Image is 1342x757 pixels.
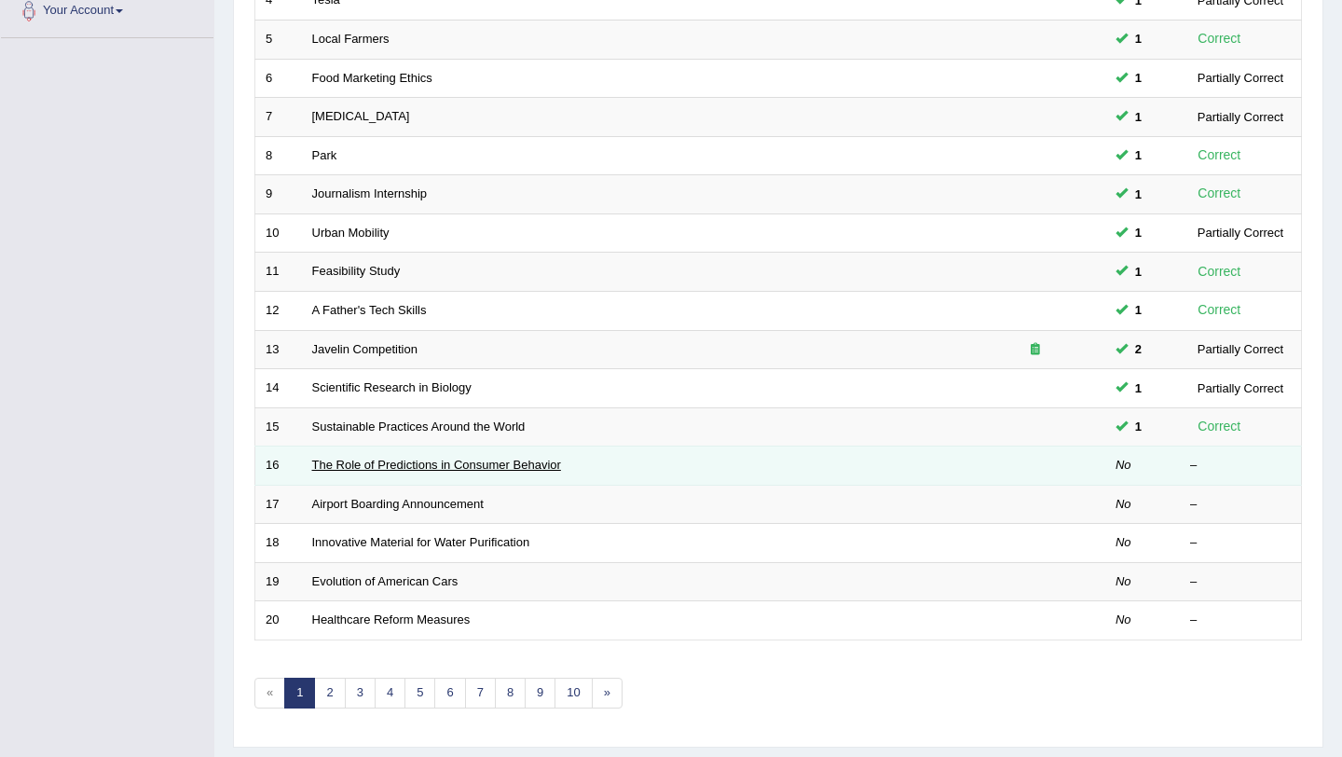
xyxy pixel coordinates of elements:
td: 20 [255,601,302,640]
a: 7 [465,678,496,709]
span: You can still take this question [1128,107,1149,127]
a: [MEDICAL_DATA] [312,109,410,123]
td: 18 [255,524,302,563]
div: – [1190,612,1291,629]
em: No [1116,497,1131,511]
div: Partially Correct [1190,68,1291,88]
em: No [1116,458,1131,472]
a: Food Marketing Ethics [312,71,432,85]
span: You can still take this question [1128,378,1149,398]
a: Feasibility Study [312,264,401,278]
a: 6 [434,678,465,709]
em: No [1116,535,1131,549]
span: You can still take this question [1128,417,1149,436]
a: 2 [314,678,345,709]
td: 17 [255,485,302,524]
td: 9 [255,175,302,214]
div: – [1190,573,1291,591]
a: Healthcare Reform Measures [312,612,471,626]
a: 1 [284,678,315,709]
div: Partially Correct [1190,339,1291,359]
em: No [1116,574,1131,588]
td: 19 [255,562,302,601]
a: Urban Mobility [312,226,390,240]
a: 5 [404,678,435,709]
a: Park [312,148,337,162]
div: Correct [1190,299,1249,321]
td: 16 [255,447,302,486]
a: 8 [495,678,526,709]
div: – [1190,496,1291,514]
div: Correct [1190,145,1249,166]
span: You can still take this question [1128,145,1149,165]
td: 7 [255,98,302,137]
a: 10 [555,678,592,709]
a: 4 [375,678,405,709]
span: You can still take this question [1128,300,1149,320]
td: 14 [255,369,302,408]
td: 5 [255,21,302,60]
div: Correct [1190,261,1249,282]
em: No [1116,612,1131,626]
a: » [592,678,623,709]
a: The Role of Predictions in Consumer Behavior [312,458,561,472]
a: Local Farmers [312,32,390,46]
span: You can still take this question [1128,68,1149,88]
span: You can still take this question [1128,339,1149,359]
span: You can still take this question [1128,262,1149,282]
a: Evolution of American Cars [312,574,459,588]
a: 9 [525,678,555,709]
td: 15 [255,407,302,447]
span: You can still take this question [1128,223,1149,242]
span: You can still take this question [1128,29,1149,48]
div: Partially Correct [1190,107,1291,127]
div: Exam occurring question [976,341,1095,359]
td: 12 [255,291,302,330]
span: You can still take this question [1128,185,1149,204]
div: Partially Correct [1190,378,1291,398]
div: Correct [1190,416,1249,437]
td: 13 [255,330,302,369]
a: Airport Boarding Announcement [312,497,484,511]
td: 6 [255,59,302,98]
a: Journalism Internship [312,186,428,200]
a: 3 [345,678,376,709]
a: Scientific Research in Biology [312,380,472,394]
td: 10 [255,213,302,253]
span: « [254,678,285,709]
a: Sustainable Practices Around the World [312,420,526,434]
td: 8 [255,136,302,175]
div: Correct [1190,28,1249,49]
a: Javelin Competition [312,342,418,356]
div: – [1190,457,1291,475]
div: Correct [1190,183,1249,204]
div: – [1190,534,1291,552]
a: Innovative Material for Water Purification [312,535,530,549]
td: 11 [255,253,302,292]
a: A Father's Tech Skills [312,303,427,317]
div: Partially Correct [1190,223,1291,242]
